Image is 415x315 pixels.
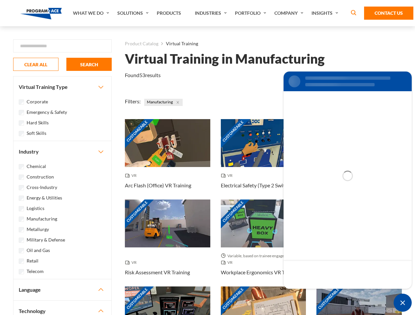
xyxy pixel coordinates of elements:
[27,194,62,201] label: Energy & Utilities
[20,8,62,19] img: Program-Ace
[158,39,198,48] li: Virtual Training
[27,119,49,126] label: Hard Skills
[27,163,46,170] label: Chemical
[27,268,44,275] label: Telecom
[27,98,48,105] label: Corporate
[125,172,139,179] span: VR
[19,185,24,190] input: Cross-Industry
[144,99,183,106] span: Manufacturing
[27,247,50,254] label: Oil and Gas
[125,39,402,48] nav: breadcrumb
[19,99,24,105] input: Corporate
[27,184,57,191] label: Cross-Industry
[19,269,24,274] input: Telecom
[125,259,139,266] span: VR
[125,199,210,286] a: Customizable Thumbnail - Risk Assessment VR Training VR Risk Assessment VR Training
[221,172,235,179] span: VR
[27,205,44,212] label: Logistics
[27,173,54,180] label: Construction
[221,181,306,189] h3: Electrical Safety (Type 2 Switchgear) VR Training
[19,120,24,126] input: Hard Skills
[19,227,24,232] input: Metallurgy
[27,109,67,116] label: Emergency & Safety
[27,130,46,137] label: Soft Skills
[394,294,412,312] div: Chat Widget
[221,199,306,286] a: Customizable Thumbnail - Workplace Ergonomics VR Training Variable, based on trainee engagement w...
[139,72,145,78] em: 53
[221,253,306,259] span: Variable, based on trainee engagement with exercises.
[221,119,306,199] a: Customizable Thumbnail - Electrical Safety (Type 2 Switchgear) VR Training VR Electrical Safety (...
[19,217,24,222] input: Manufacturing
[125,268,190,276] h3: Risk Assessment VR Training
[125,98,141,104] span: Filters:
[13,76,111,97] button: Virtual Training Type
[19,196,24,201] input: Energy & Utilities
[19,206,24,211] input: Logistics
[13,279,111,300] button: Language
[125,119,210,199] a: Customizable Thumbnail - Arc Flash (Office) VR Training VR Arc Flash (Office) VR Training
[221,259,235,266] span: VR
[125,181,191,189] h3: Arc Flash (Office) VR Training
[13,141,111,162] button: Industry
[125,71,161,79] p: Found results
[27,236,65,243] label: Military & Defense
[19,175,24,180] input: Construction
[27,226,49,233] label: Metallurgy
[19,110,24,115] input: Emergency & Safety
[221,268,300,276] h3: Workplace Ergonomics VR Training
[282,70,413,290] iframe: SalesIQ Chat Window
[174,99,181,106] button: Close
[19,238,24,243] input: Military & Defense
[27,257,38,264] label: Retail
[27,215,57,222] label: Manufacturing
[19,164,24,169] input: Chemical
[19,248,24,253] input: Oil and Gas
[19,131,24,136] input: Soft Skills
[125,39,158,48] a: Product Catalog
[13,58,58,71] button: CLEAR ALL
[394,294,412,312] span: Minimize live chat window
[364,7,413,20] a: Contact Us
[19,259,24,264] input: Retail
[125,53,325,65] h1: Virtual Training in Manufacturing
